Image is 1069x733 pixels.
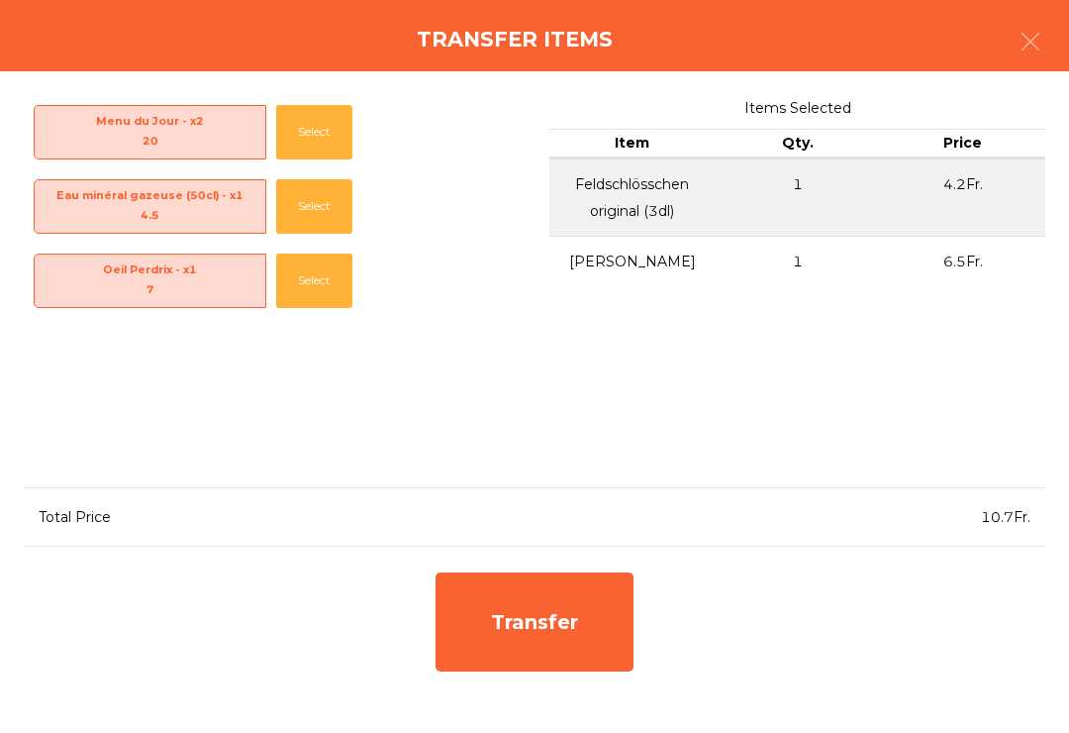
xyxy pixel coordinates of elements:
span: Oeil Perdrix - x1 [35,261,265,301]
td: 4.2Fr. [880,158,1045,236]
div: Transfer [436,573,633,672]
td: 1 [715,236,880,287]
span: Total Price [39,508,111,526]
h4: Transfer items [417,25,613,54]
span: Menu du Jour - x2 [35,112,265,153]
span: Items Selected [549,95,1045,122]
span: 10.7Fr. [981,508,1030,526]
th: Price [880,129,1045,158]
div: 7 [35,280,265,301]
span: Eau minéral gazeuse (50cl) - x1 [35,186,265,227]
td: Feldschlösschen original (3dl) [549,158,715,236]
th: Item [549,129,715,158]
td: 1 [715,158,880,236]
td: 6.5Fr. [880,236,1045,287]
button: Select [276,105,352,159]
div: 20 [35,132,265,153]
button: Select [276,254,352,308]
th: Qty. [715,129,880,158]
td: [PERSON_NAME] [549,236,715,287]
button: Select [276,179,352,234]
div: 4.5 [35,206,265,227]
